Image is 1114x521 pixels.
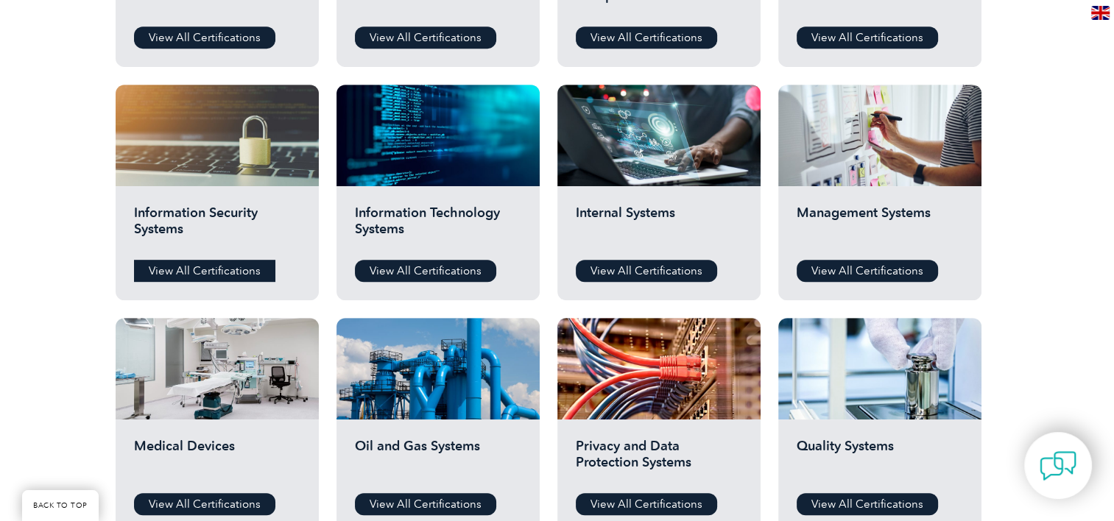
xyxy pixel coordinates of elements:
[797,205,963,249] h2: Management Systems
[1091,6,1110,20] img: en
[134,26,275,49] a: View All Certifications
[797,438,963,482] h2: Quality Systems
[355,493,496,515] a: View All Certifications
[576,438,742,482] h2: Privacy and Data Protection Systems
[355,260,496,282] a: View All Certifications
[797,493,938,515] a: View All Certifications
[355,205,521,249] h2: Information Technology Systems
[1040,447,1076,484] img: contact-chat.png
[355,26,496,49] a: View All Certifications
[134,493,275,515] a: View All Certifications
[576,26,717,49] a: View All Certifications
[797,260,938,282] a: View All Certifications
[797,26,938,49] a: View All Certifications
[134,205,300,249] h2: Information Security Systems
[576,260,717,282] a: View All Certifications
[22,490,99,521] a: BACK TO TOP
[355,438,521,482] h2: Oil and Gas Systems
[134,438,300,482] h2: Medical Devices
[576,205,742,249] h2: Internal Systems
[134,260,275,282] a: View All Certifications
[576,493,717,515] a: View All Certifications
